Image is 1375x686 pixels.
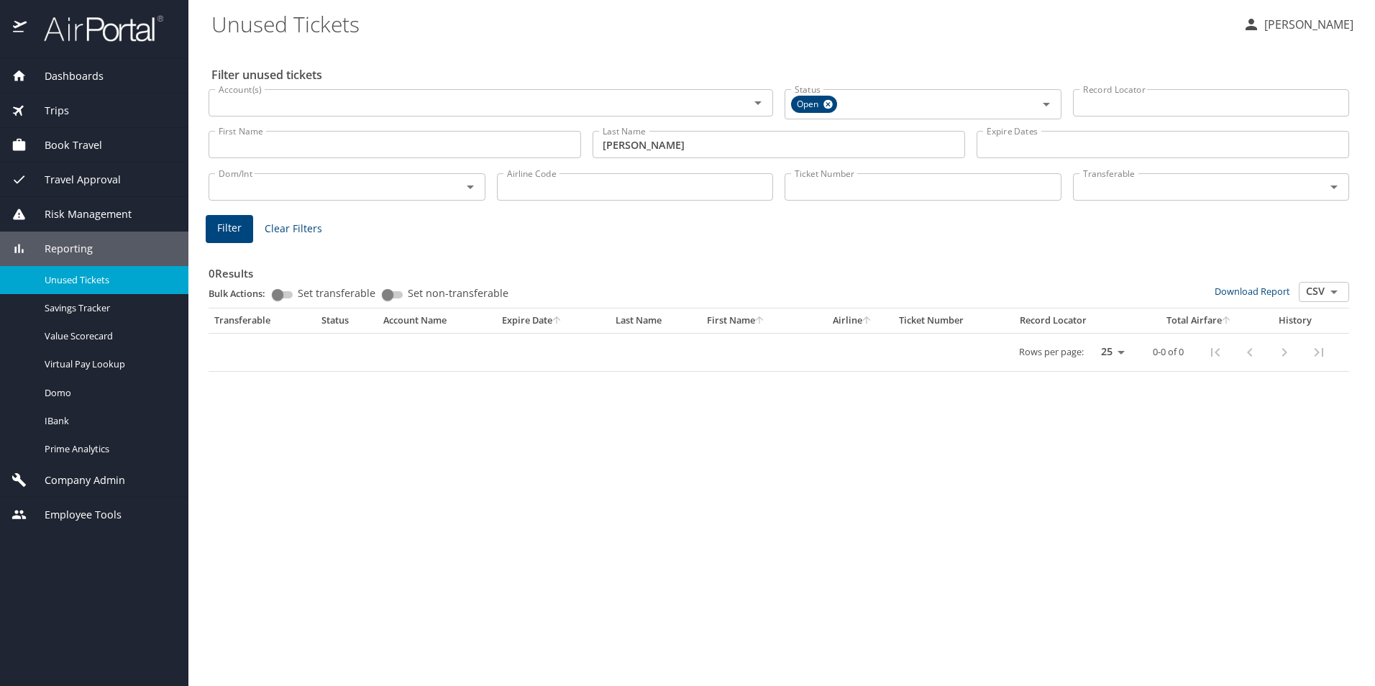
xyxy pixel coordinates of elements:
[1215,285,1290,298] a: Download Report
[45,301,171,315] span: Savings Tracker
[217,219,242,237] span: Filter
[610,308,701,333] th: Last Name
[45,273,171,287] span: Unused Tickets
[209,287,277,300] p: Bulk Actions:
[1138,308,1261,333] th: Total Airfare
[27,137,102,153] span: Book Travel
[209,257,1349,282] h3: 0 Results
[1260,16,1353,33] p: [PERSON_NAME]
[552,316,562,326] button: sort
[755,316,765,326] button: sort
[748,93,768,113] button: Open
[791,97,827,112] span: Open
[45,329,171,343] span: Value Scorecard
[28,14,163,42] img: airportal-logo.png
[1222,316,1232,326] button: sort
[460,177,480,197] button: Open
[1324,177,1344,197] button: Open
[378,308,496,333] th: Account Name
[893,308,1014,333] th: Ticket Number
[27,206,132,222] span: Risk Management
[211,1,1231,46] h1: Unused Tickets
[27,172,121,188] span: Travel Approval
[791,96,837,113] div: Open
[1014,308,1138,333] th: Record Locator
[1090,342,1130,363] select: rows per page
[1019,347,1084,357] p: Rows per page:
[1237,12,1359,37] button: [PERSON_NAME]
[812,308,893,333] th: Airline
[316,308,378,333] th: Status
[27,472,125,488] span: Company Admin
[209,308,1349,372] table: custom pagination table
[27,507,122,523] span: Employee Tools
[45,357,171,371] span: Virtual Pay Lookup
[298,288,375,298] span: Set transferable
[27,241,93,257] span: Reporting
[211,63,1352,86] h2: Filter unused tickets
[27,68,104,84] span: Dashboards
[45,386,171,400] span: Domo
[408,288,508,298] span: Set non-transferable
[265,220,322,238] span: Clear Filters
[45,442,171,456] span: Prime Analytics
[862,316,872,326] button: sort
[1324,282,1344,302] button: Open
[27,103,69,119] span: Trips
[1260,308,1330,333] th: History
[45,414,171,428] span: IBank
[206,215,253,243] button: Filter
[496,308,611,333] th: Expire Date
[1153,347,1184,357] p: 0-0 of 0
[701,308,812,333] th: First Name
[214,314,310,327] div: Transferable
[1036,94,1056,114] button: Open
[13,14,28,42] img: icon-airportal.png
[259,216,328,242] button: Clear Filters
